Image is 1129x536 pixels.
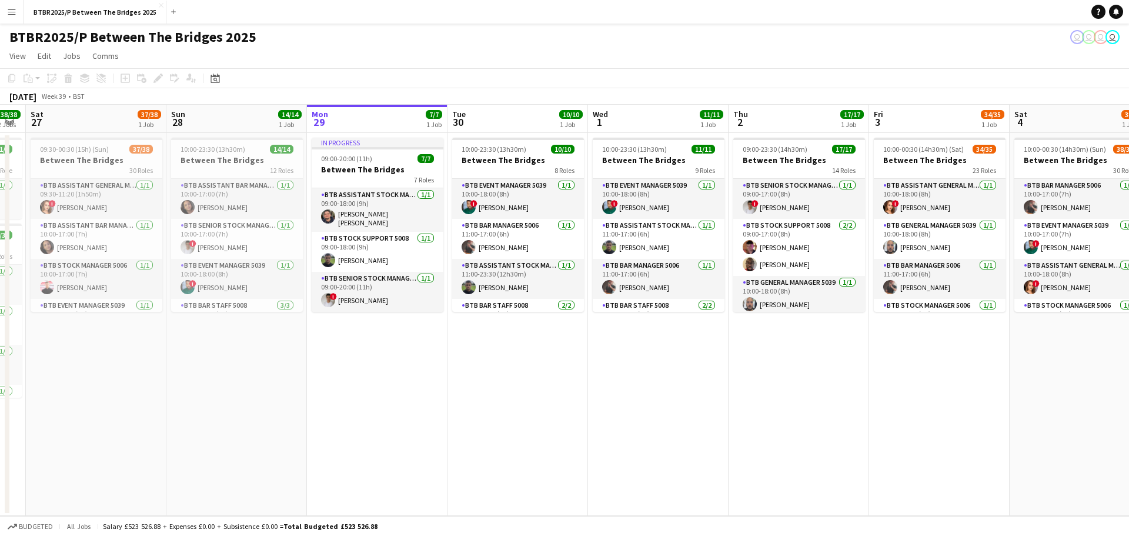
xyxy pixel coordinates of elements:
[58,48,85,64] a: Jobs
[19,522,53,531] span: Budgeted
[9,51,26,61] span: View
[1094,30,1108,44] app-user-avatar: Amy Cane
[33,48,56,64] a: Edit
[1070,30,1084,44] app-user-avatar: Amy Cane
[24,1,166,24] button: BTBR2025/P Between The Bridges 2025
[9,28,256,46] h1: BTBR2025/P Between The Bridges 2025
[1082,30,1096,44] app-user-avatar: Amy Cane
[9,91,36,102] div: [DATE]
[65,522,93,531] span: All jobs
[39,92,68,101] span: Week 39
[1105,30,1120,44] app-user-avatar: Amy Cane
[283,522,378,531] span: Total Budgeted £523 526.88
[88,48,123,64] a: Comms
[5,48,31,64] a: View
[103,522,378,531] div: Salary £523 526.88 + Expenses £0.00 + Subsistence £0.00 =
[73,92,85,101] div: BST
[92,51,119,61] span: Comms
[6,520,55,533] button: Budgeted
[63,51,81,61] span: Jobs
[38,51,51,61] span: Edit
